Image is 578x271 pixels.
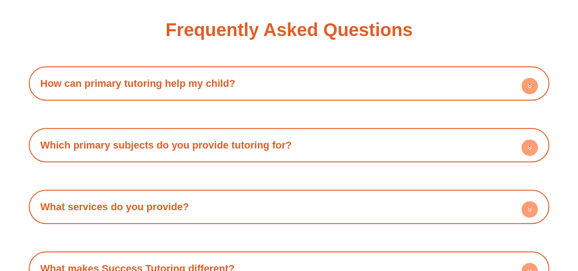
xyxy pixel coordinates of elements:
a: How can primary tutoring help my child? [40,78,235,89]
h3: Frequently Asked Questions [165,21,413,39]
h4: What services do you provide? [33,194,545,219]
h4: How can primary tutoring help my child? [33,71,545,96]
iframe: Chat Widget [426,168,578,271]
a: Which primary subjects do you provide tutoring for? [40,139,292,151]
a: What services do you provide? [40,201,189,213]
h4: Which primary subjects do you provide tutoring for? [33,133,545,158]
